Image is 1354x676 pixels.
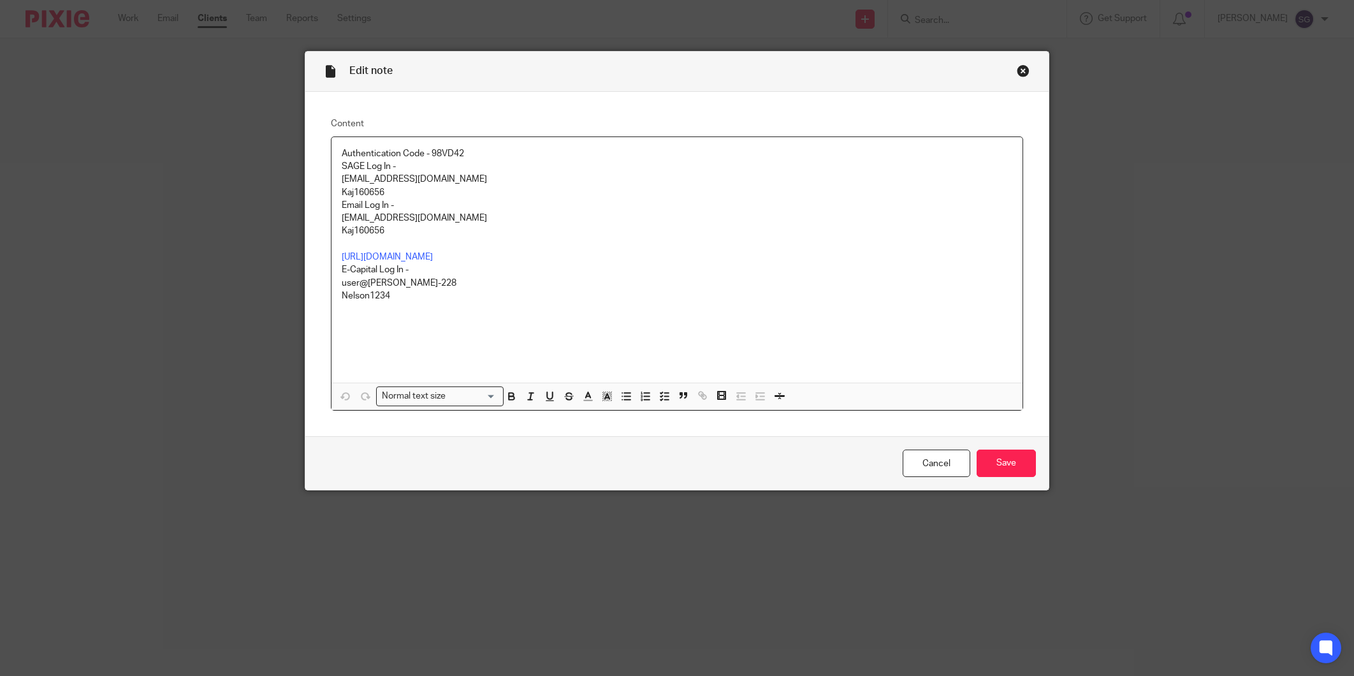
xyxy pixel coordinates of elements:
[342,173,1012,186] p: [EMAIL_ADDRESS][DOMAIN_NAME]
[342,263,1012,276] p: E-Capital Log In -
[342,186,1012,199] p: Kaj160656
[1017,64,1030,77] div: Close this dialog window
[342,290,1012,302] p: Nelson1234
[331,117,1023,130] label: Content
[342,277,1012,290] p: user@[PERSON_NAME]-228
[379,390,449,403] span: Normal text size
[342,160,1012,173] p: SAGE Log In -
[342,147,1012,160] p: Authentication Code - 98VD42
[977,450,1036,477] input: Save
[342,224,1012,237] p: Kaj160656
[903,450,970,477] a: Cancel
[376,386,504,406] div: Search for option
[342,253,433,261] a: [URL][DOMAIN_NAME]
[342,212,1012,224] p: [EMAIL_ADDRESS][DOMAIN_NAME]
[349,66,393,76] span: Edit note
[450,390,496,403] input: Search for option
[342,199,1012,212] p: Email Log In -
